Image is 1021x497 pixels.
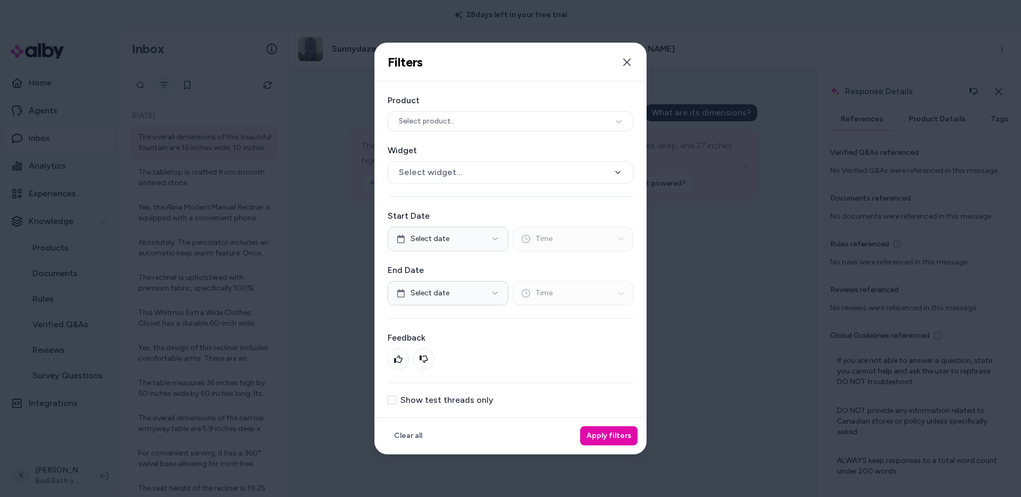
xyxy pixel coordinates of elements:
[388,161,633,184] button: Select widget...
[388,264,633,277] label: End Date
[388,94,633,107] label: Product
[400,396,493,404] label: Show test threads only
[411,234,449,244] span: Select date
[388,227,508,251] button: Select date
[388,426,429,445] button: Clear all
[388,54,423,70] h2: Filters
[411,288,449,299] span: Select date
[388,144,633,157] label: Widget
[388,332,633,344] label: Feedback
[399,116,454,127] span: Select product..
[388,210,633,222] label: Start Date
[580,426,638,445] button: Apply filters
[388,281,508,305] button: Select date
